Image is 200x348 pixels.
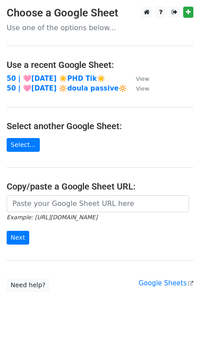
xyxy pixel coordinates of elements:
a: Select... [7,138,40,152]
p: Use one of the options below... [7,23,193,32]
h4: Copy/paste a Google Sheet URL: [7,181,193,192]
small: View [136,85,149,92]
small: Example: [URL][DOMAIN_NAME] [7,214,97,221]
h3: Choose a Google Sheet [7,7,193,20]
input: Paste your Google Sheet URL here [7,195,189,212]
a: Need help? [7,278,50,292]
small: View [136,75,149,82]
h4: Select another Google Sheet: [7,121,193,131]
a: View [127,75,149,83]
a: 50 | 🩷[DATE] ☀️PHD Tik☀️ [7,75,105,83]
input: Next [7,231,29,245]
h4: Use a recent Google Sheet: [7,59,193,70]
a: 50 | 🩷[DATE] 🔆doula passive🔆 [7,84,127,92]
a: Google Sheets [138,279,193,287]
a: View [127,84,149,92]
